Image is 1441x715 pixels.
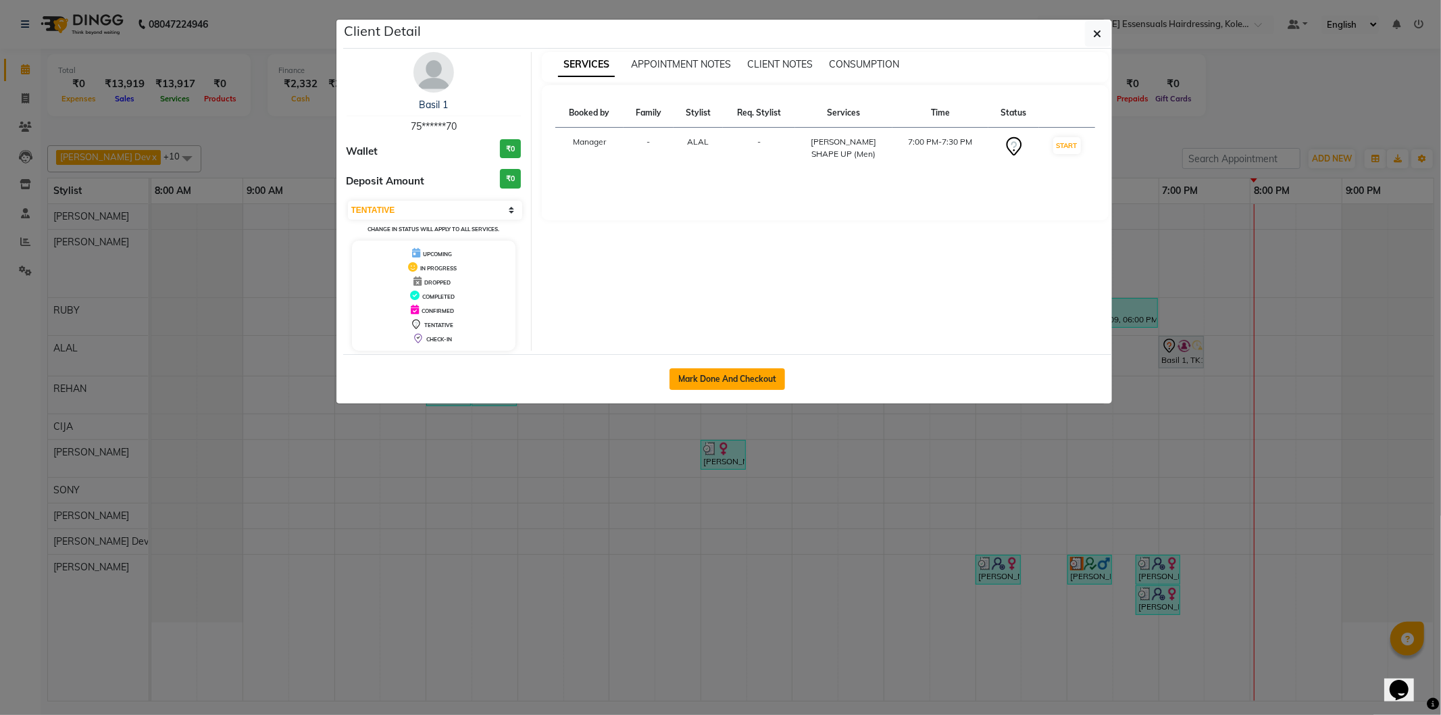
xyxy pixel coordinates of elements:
[420,265,457,272] span: IN PROGRESS
[347,144,378,159] span: Wallet
[747,58,813,70] span: CLIENT NOTES
[422,293,455,300] span: COMPLETED
[829,58,899,70] span: CONSUMPTION
[674,99,723,128] th: Stylist
[558,53,615,77] span: SERVICES
[723,99,795,128] th: Req. Stylist
[1053,137,1081,154] button: START
[892,99,989,128] th: Time
[422,307,454,314] span: CONFIRMED
[892,128,989,169] td: 7:00 PM-7:30 PM
[795,99,892,128] th: Services
[345,21,422,41] h5: Client Detail
[1384,661,1427,701] iframe: chat widget
[500,169,521,189] h3: ₹0
[688,137,709,147] span: ALAL
[413,52,454,93] img: avatar
[419,99,448,111] a: Basil 1
[988,99,1038,128] th: Status
[631,58,731,70] span: APPOINTMENT NOTES
[555,99,624,128] th: Booked by
[368,226,499,232] small: Change in status will apply to all services.
[669,368,785,390] button: Mark Done And Checkout
[347,174,425,189] span: Deposit Amount
[424,322,453,328] span: TENTATIVE
[426,336,452,343] span: CHECK-IN
[624,128,674,169] td: -
[803,136,884,160] div: [PERSON_NAME] SHAPE UP (Men)
[723,128,795,169] td: -
[555,128,624,169] td: Manager
[624,99,674,128] th: Family
[423,251,452,257] span: UPCOMING
[424,279,451,286] span: DROPPED
[500,139,521,159] h3: ₹0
